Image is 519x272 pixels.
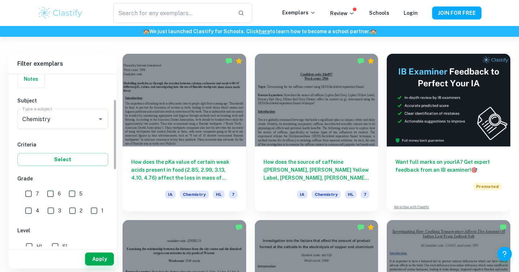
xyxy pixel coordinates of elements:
span: HL [213,190,225,198]
span: 5 [79,190,83,198]
img: Marked [225,57,232,65]
h6: How does the pKa value of certain weak acids present in food (2.85, 2.99, 3.13, 4.10, 4.76) affec... [131,158,238,182]
span: 2 [80,207,83,215]
span: 🏫 [143,28,149,34]
button: Help and Feedback [497,247,512,261]
span: SL [62,242,68,250]
a: How does the pKa value of certain weak acids present in food (2.85, 2.99, 3.13, 4.10, 4.76) affec... [123,54,246,211]
h6: Level [17,227,108,234]
button: JOIN FOR FREE [432,6,482,19]
a: Want full marks on yourIA? Get expert feedback from an IB examiner!PromotedAdvertise with Clastify [387,54,510,211]
label: Type a subject [22,106,52,112]
span: 3 [58,207,61,215]
img: Clastify logo [37,6,83,20]
a: Schools [369,10,389,16]
h6: Criteria [17,141,108,149]
input: Search for any exemplars... [113,3,232,23]
h6: Grade [17,175,108,183]
span: Chemistry [312,190,341,198]
span: 🎯 [471,167,477,173]
a: How does the source of caffeine ([PERSON_NAME], [PERSON_NAME] Yellow Label, [PERSON_NAME], [PERSO... [255,54,378,211]
span: Chemistry [180,190,209,198]
p: Review [330,9,355,17]
h6: Want full marks on your IA ? Get expert feedback from an IB examiner! [395,158,502,174]
a: Advertise with Clastify [394,205,429,210]
div: Premium [367,57,374,65]
h6: Filter exemplars [9,54,117,74]
button: Open [96,114,106,124]
span: 1 [101,207,103,215]
span: 4 [36,207,39,215]
img: Thumbnail [387,54,510,146]
button: Select [17,153,108,166]
a: Login [404,10,418,16]
img: Marked [500,224,507,231]
span: HL [345,190,356,198]
span: IA [165,190,176,198]
p: Exemplars [282,9,316,17]
span: 🏫 [370,28,376,34]
button: Apply [85,253,114,266]
div: Premium [367,224,374,231]
span: HL [36,242,43,250]
img: Marked [357,224,364,231]
span: 7 [36,190,39,198]
span: Promoted [473,183,502,190]
img: Marked [357,57,364,65]
h6: Subject [17,97,108,105]
button: Notes [18,70,44,88]
span: 6 [58,190,61,198]
span: 7 [229,190,238,198]
span: 7 [361,190,369,198]
img: Marked [235,224,243,231]
h6: We just launched Clastify for Schools. Click to learn how to become a school partner. [1,27,518,35]
span: IA [297,190,307,198]
div: Premium [235,57,243,65]
h6: How does the source of caffeine ([PERSON_NAME], [PERSON_NAME] Yellow Label, [PERSON_NAME], [PERSO... [263,158,370,182]
a: here [259,28,270,34]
